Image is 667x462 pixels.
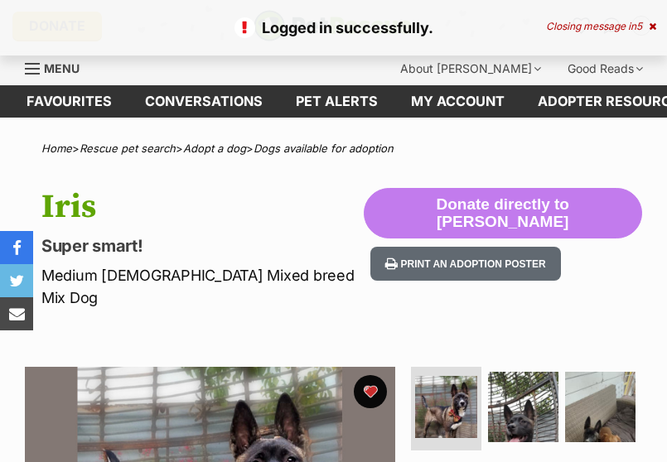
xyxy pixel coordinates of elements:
button: Donate directly to [PERSON_NAME] [364,188,643,239]
p: Logged in successfully. [17,17,650,39]
a: conversations [128,85,279,118]
h1: Iris [41,188,364,226]
a: Rescue pet search [80,142,176,155]
button: Print an adoption poster [370,247,561,281]
a: My account [394,85,521,118]
a: Home [41,142,72,155]
a: Menu [25,52,91,82]
p: Super smart! [41,234,364,257]
p: Medium [DEMOGRAPHIC_DATA] Mixed breed Mix Dog [41,264,364,309]
div: About [PERSON_NAME] [389,52,553,85]
a: Favourites [10,85,128,118]
div: Closing message in [546,21,656,32]
a: Adopt a dog [183,142,246,155]
a: Dogs available for adoption [254,142,394,155]
span: 5 [636,20,642,32]
img: Photo of Iris [565,372,636,442]
img: Photo of Iris [488,372,558,442]
a: Pet alerts [279,85,394,118]
div: Good Reads [556,52,655,85]
span: Menu [44,61,80,75]
img: Photo of Iris [415,376,477,438]
button: favourite [354,375,387,408]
